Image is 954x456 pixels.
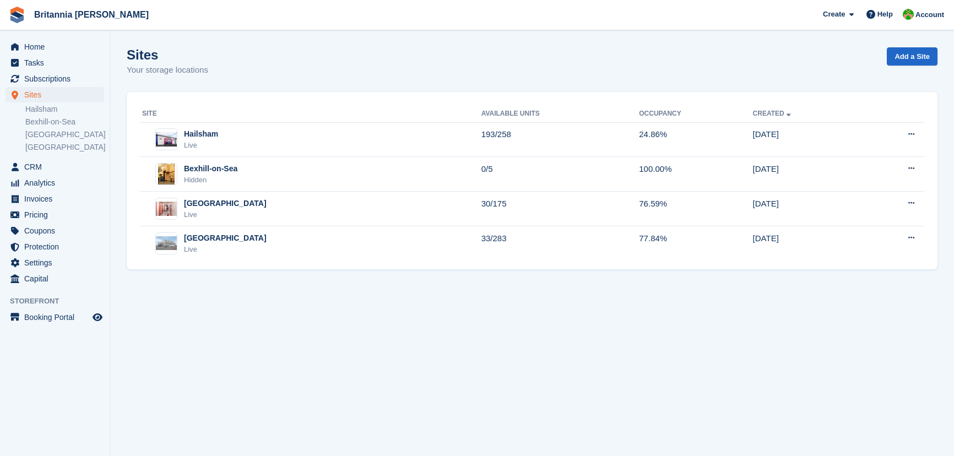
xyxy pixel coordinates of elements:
div: Hidden [184,175,237,186]
span: Invoices [24,191,90,207]
img: Image of Newhaven site [156,202,177,216]
span: Tasks [24,55,90,70]
h1: Sites [127,47,208,62]
a: [GEOGRAPHIC_DATA] [25,129,104,140]
span: Protection [24,239,90,254]
img: Image of Bexhill-on-Sea site [158,163,175,185]
td: 0/5 [481,157,639,192]
a: menu [6,39,104,55]
a: menu [6,87,104,102]
a: Created [753,110,793,117]
span: Create [823,9,845,20]
td: [DATE] [753,157,861,192]
a: menu [6,191,104,207]
a: menu [6,71,104,86]
a: menu [6,255,104,270]
img: Wendy Thorp [903,9,914,20]
span: Coupons [24,223,90,238]
td: 77.84% [639,226,752,260]
td: 30/175 [481,192,639,226]
a: Add a Site [887,47,937,66]
td: 76.59% [639,192,752,226]
span: Capital [24,271,90,286]
span: Sites [24,87,90,102]
span: Booking Portal [24,310,90,325]
div: Live [184,244,267,255]
td: 33/283 [481,226,639,260]
a: menu [6,175,104,191]
td: [DATE] [753,192,861,226]
a: menu [6,159,104,175]
span: Subscriptions [24,71,90,86]
img: Image of Hailsham site [156,132,177,146]
div: Live [184,140,218,151]
span: Pricing [24,207,90,222]
span: CRM [24,159,90,175]
th: Site [140,105,481,123]
a: Bexhill-on-Sea [25,117,104,127]
img: stora-icon-8386f47178a22dfd0bd8f6a31ec36ba5ce8667c1dd55bd0f319d3a0aa187defe.svg [9,7,25,23]
div: Hailsham [184,128,218,140]
a: menu [6,207,104,222]
th: Available Units [481,105,639,123]
div: [GEOGRAPHIC_DATA] [184,198,267,209]
a: menu [6,271,104,286]
a: Preview store [91,311,104,324]
span: Storefront [10,296,110,307]
a: menu [6,55,104,70]
td: [DATE] [753,122,861,157]
span: Help [877,9,893,20]
span: Analytics [24,175,90,191]
div: Live [184,209,267,220]
a: Hailsham [25,104,104,115]
p: Your storage locations [127,64,208,77]
a: Britannia [PERSON_NAME] [30,6,153,24]
span: Account [915,9,944,20]
td: [DATE] [753,226,861,260]
a: [GEOGRAPHIC_DATA] [25,142,104,153]
td: 100.00% [639,157,752,192]
div: Bexhill-on-Sea [184,163,237,175]
span: Settings [24,255,90,270]
span: Home [24,39,90,55]
a: menu [6,223,104,238]
th: Occupancy [639,105,752,123]
div: [GEOGRAPHIC_DATA] [184,232,267,244]
img: Image of Eastbourne site [156,236,177,251]
td: 193/258 [481,122,639,157]
a: menu [6,310,104,325]
td: 24.86% [639,122,752,157]
a: menu [6,239,104,254]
